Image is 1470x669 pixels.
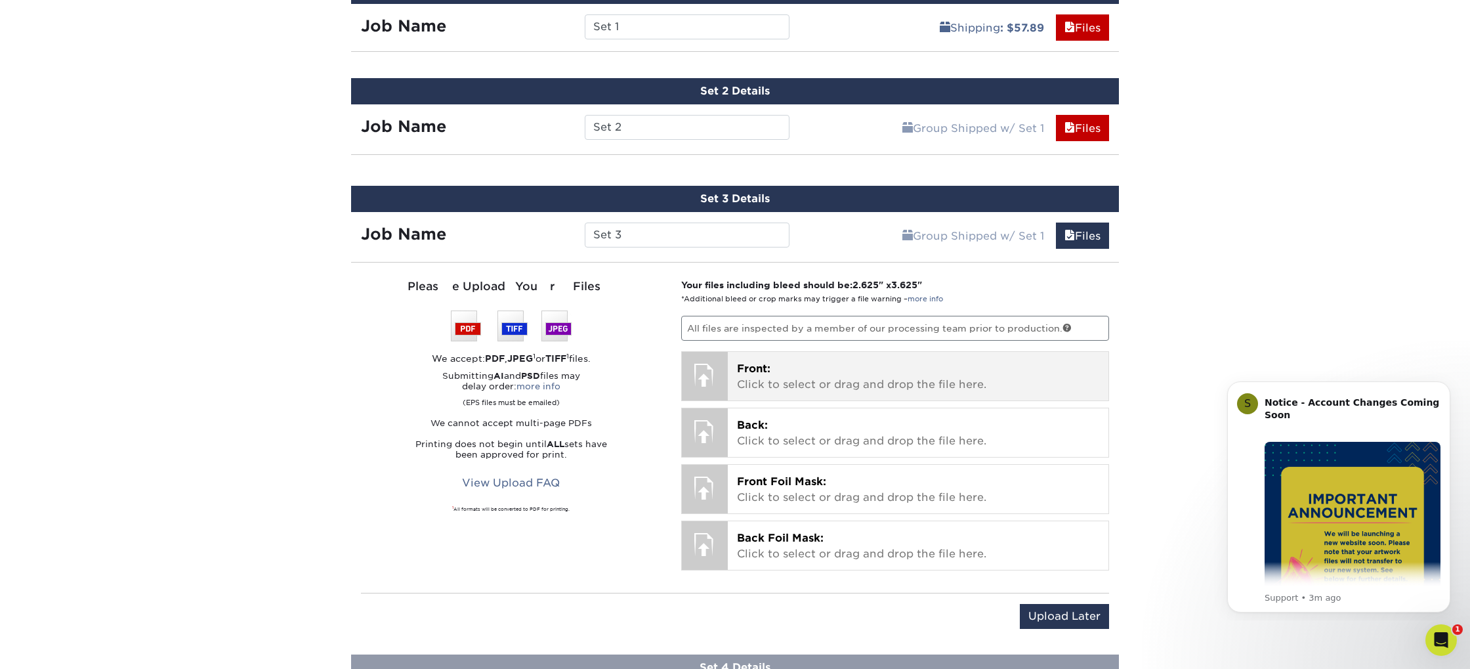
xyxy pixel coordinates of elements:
[351,186,1119,212] div: Set 3 Details
[533,352,535,360] sup: 1
[1020,604,1109,629] input: Upload Later
[361,117,446,136] strong: Job Name
[681,295,943,303] small: *Additional bleed or crop marks may trigger a file warning –
[894,115,1053,141] a: Group Shipped w/ Set 1
[681,280,922,290] strong: Your files including bleed should be: " x "
[737,474,1100,506] p: Click to select or drag and drop the file here.
[361,506,661,513] div: All formats will be converted to PDF for printing.
[521,371,540,381] strong: PSD
[585,223,789,248] input: Enter a job name
[931,14,1053,41] a: Shipping: $57.89
[361,225,446,244] strong: Job Name
[585,14,789,39] input: Enter a job name
[361,439,661,460] p: Printing does not begin until sets have been approved for print.
[361,418,661,429] p: We cannot accept multi-page PDFs
[940,22,950,34] span: shipping
[1064,22,1075,34] span: files
[361,278,661,295] div: Please Upload Your Files
[351,78,1119,104] div: Set 2 Details
[1056,115,1109,141] a: Files
[1425,624,1457,656] iframe: Intercom live chat
[493,371,504,381] strong: AI
[737,362,770,375] span: Front:
[894,223,1053,249] a: Group Shipped w/ Set 1
[737,361,1100,393] p: Click to select or drag and drop the file here.
[737,419,768,431] span: Back:
[1064,230,1075,242] span: files
[737,532,824,544] span: Back Foil Mask:
[566,352,569,360] sup: 1
[737,530,1100,562] p: Click to select or drag and drop the file here.
[902,122,913,135] span: shipping
[463,392,560,408] small: (EPS files must be emailed)
[361,16,446,35] strong: Job Name
[1000,22,1044,34] b: : $57.89
[507,353,533,364] strong: JPEG
[1064,122,1075,135] span: files
[1207,370,1470,620] iframe: Intercom notifications message
[516,381,560,391] a: more info
[1056,223,1109,249] a: Files
[908,295,943,303] a: more info
[485,353,505,364] strong: PDF
[452,506,453,509] sup: 1
[361,371,661,408] p: Submitting and files may delay order:
[547,439,564,449] strong: ALL
[1056,14,1109,41] a: Files
[451,311,572,341] img: We accept: PSD, TIFF, or JPEG (JPG)
[891,280,917,290] span: 3.625
[852,280,879,290] span: 2.625
[902,230,913,242] span: shipping
[453,471,568,496] a: View Upload FAQ
[737,418,1100,449] p: Click to select or drag and drop the file here.
[681,316,1110,341] p: All files are inspected by a member of our processing team prior to production.
[545,353,566,364] strong: TIFF
[585,115,789,140] input: Enter a job name
[361,352,661,365] div: We accept: , or files.
[1452,624,1463,635] span: 1
[737,475,826,488] span: Front Foil Mask:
